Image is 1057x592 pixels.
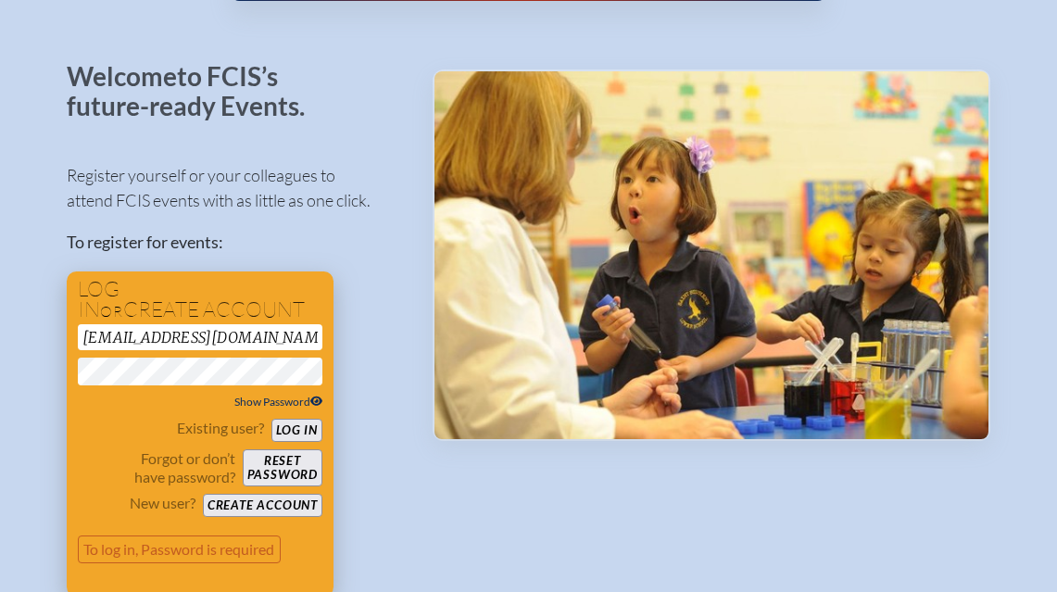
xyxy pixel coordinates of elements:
[78,324,322,350] input: Email
[100,302,123,321] span: or
[78,279,322,321] h1: Log in create account
[78,449,235,486] p: Forgot or don’t have password?
[234,395,323,409] span: Show Password
[177,419,264,437] p: Existing user?
[67,163,403,213] p: Register yourself or your colleagues to attend FCIS events with as little as one click.
[271,419,322,442] button: Log in
[130,494,195,512] p: New user?
[434,71,988,439] img: Events
[67,62,326,120] p: Welcome to FCIS’s future-ready Events.
[243,449,322,486] button: Resetpassword
[67,230,403,255] p: To register for events:
[78,535,281,563] p: To log in, Password is required
[203,494,322,517] button: Create account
